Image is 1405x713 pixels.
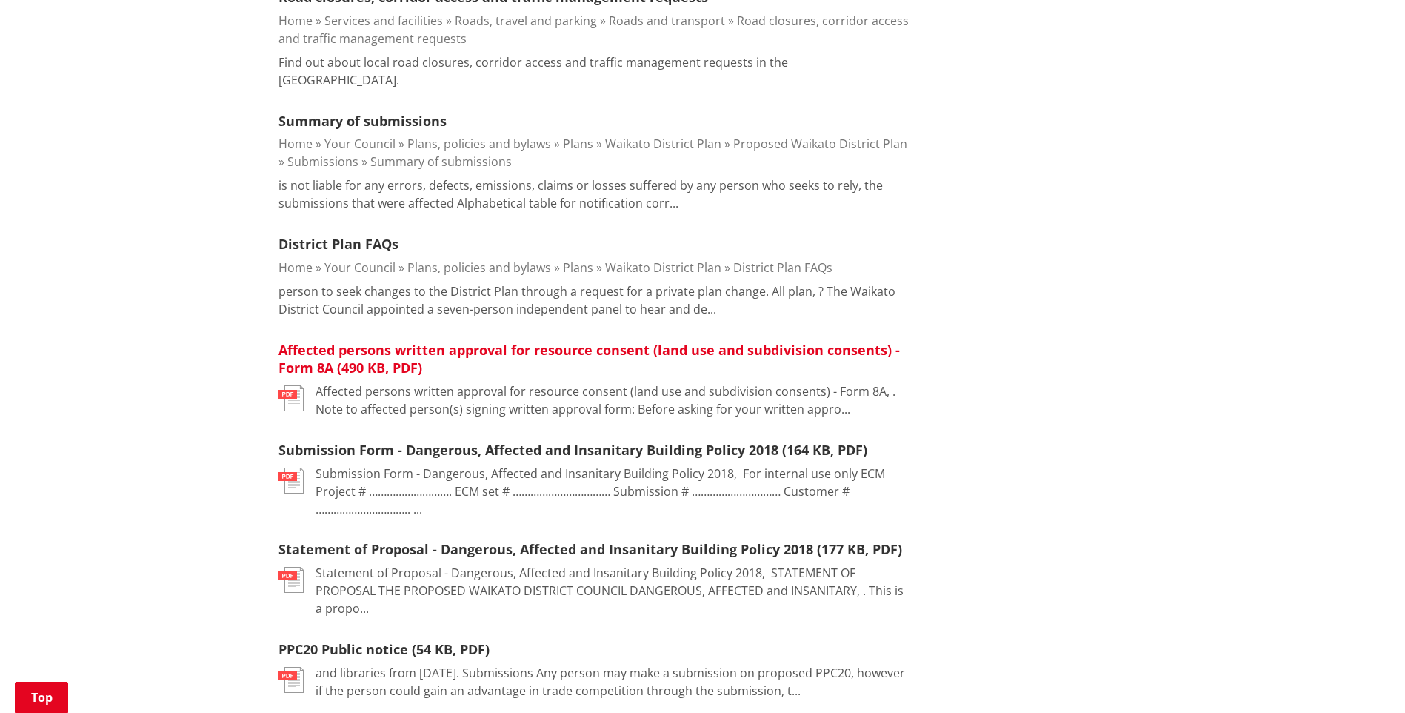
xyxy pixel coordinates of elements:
a: Home [278,136,313,152]
img: document-pdf.svg [278,385,304,411]
a: District Plan FAQs [278,235,398,253]
a: Services and facilities [324,13,443,29]
a: Waikato District Plan [605,259,721,276]
a: PPC20 Public notice (54 KB, PDF) [278,640,490,658]
a: Home [278,259,313,276]
a: Top [15,682,68,713]
a: Submission Form - Dangerous, Affected and Insanitary Building Policy 2018 (164 KB, PDF) [278,441,867,459]
p: is not liable for any errors, defects, emissions, claims or losses suffered by any person who see... [278,176,910,212]
a: Home [278,13,313,29]
p: Submission Form - Dangerous, Affected and Insanitary Building Policy 2018, ﻿ For internal use onl... [316,465,910,518]
a: Roads and transport [609,13,725,29]
a: District Plan FAQs [733,259,832,276]
img: document-pdf.svg [278,667,304,693]
iframe: Messenger Launcher [1337,651,1390,704]
p: person to seek changes to the District Plan through a request for a private plan change. All plan... [278,282,910,318]
a: Submissions [287,153,358,170]
a: Road closures, corridor access and traffic management requests [278,13,909,47]
img: document-pdf.svg [278,567,304,593]
p: and libraries from [DATE]. Submissions Any person may make a submission on proposed PPC20, howeve... [316,664,910,700]
p: Statement of Proposal - Dangerous, Affected and Insanitary Building Policy 2018, ﻿ STATEMENT OF P... [316,564,910,617]
a: Summary of submissions [278,112,447,130]
a: Plans [563,259,593,276]
img: document-pdf.svg [278,468,304,494]
a: Affected persons written approval for resource consent (land use and subdivision consents) - Form... [278,341,900,377]
a: Your Council [324,259,396,276]
a: Plans [563,136,593,152]
a: Plans, policies and bylaws [407,259,551,276]
a: Proposed Waikato District Plan [733,136,907,152]
a: Statement of Proposal - Dangerous, Affected and Insanitary Building Policy 2018 (177 KB, PDF) [278,540,902,558]
p: Find out about local road closures, corridor access and traffic management requests in the [GEOGR... [278,53,910,89]
a: Roads, travel and parking [455,13,597,29]
a: Plans, policies and bylaws [407,136,551,152]
a: Summary of submissions [370,153,512,170]
a: Waikato District Plan [605,136,721,152]
p: Affected persons written approval for resource consent (land use and subdivision consents) - Form... [316,382,910,418]
a: Your Council [324,136,396,152]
